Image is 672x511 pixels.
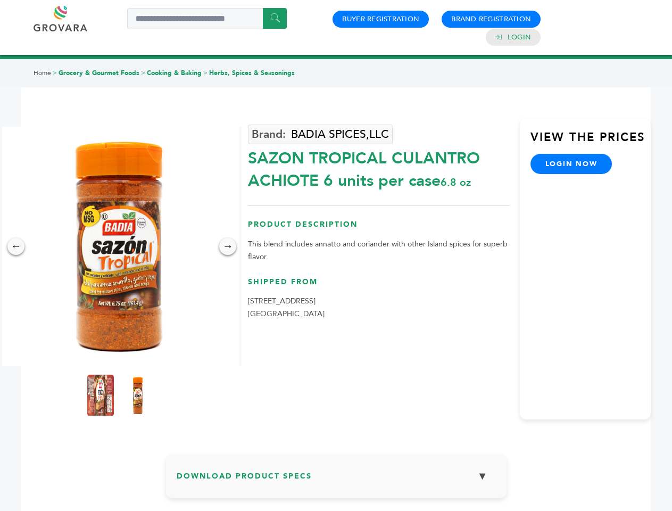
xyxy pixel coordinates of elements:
[203,69,208,77] span: >
[147,69,202,77] a: Cooking & Baking
[219,238,236,255] div: →
[342,14,419,24] a: Buyer Registration
[530,129,651,154] h3: View the Prices
[441,175,471,189] span: 6.8 oz
[248,125,393,144] a: BADIA SPICES,LLC
[469,465,496,488] button: ▼
[87,374,114,417] img: SAZON TROPICAL ® /CULANTRO ACHIOTE 6 units per case 6.8 oz Product Label
[530,154,612,174] a: login now
[248,238,509,263] p: This blend includes annatto and coriander with other Island spices for superb flavor.
[53,69,57,77] span: >
[248,295,509,320] p: [STREET_ADDRESS] [GEOGRAPHIC_DATA]
[127,8,287,29] input: Search a product or brand...
[125,374,151,417] img: SAZON TROPICAL ® /CULANTRO ACHIOTE 6 units per case 6.8 oz
[451,14,531,24] a: Brand Registration
[248,219,509,238] h3: Product Description
[7,238,24,255] div: ←
[59,69,139,77] a: Grocery & Gourmet Foods
[141,69,145,77] span: >
[248,277,509,295] h3: Shipped From
[34,69,51,77] a: Home
[248,142,509,192] div: SAZON TROPICAL CULANTRO ACHIOTE 6 units per case
[209,69,295,77] a: Herbs, Spices & Seasonings
[508,32,531,42] a: Login
[177,465,496,496] h3: Download Product Specs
